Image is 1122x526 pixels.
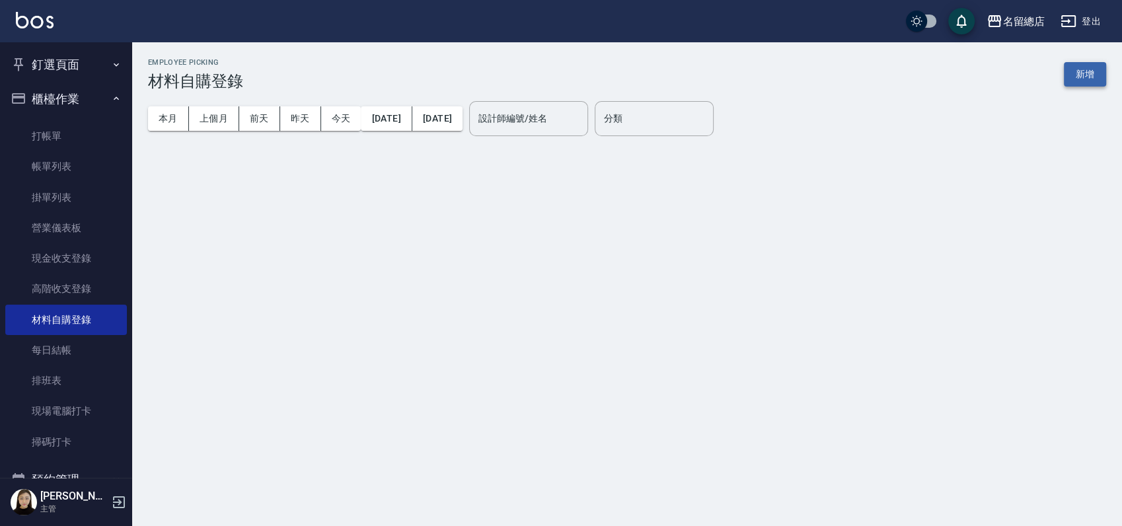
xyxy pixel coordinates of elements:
a: 新增 [1064,67,1106,80]
button: 櫃檯作業 [5,82,127,116]
button: 前天 [239,106,280,131]
button: 昨天 [280,106,321,131]
h3: 材料自購登錄 [148,72,243,91]
button: 名留總店 [981,8,1050,35]
h2: Employee Picking [148,58,243,67]
button: 本月 [148,106,189,131]
a: 高階收支登錄 [5,274,127,304]
img: Person [11,489,37,515]
div: 名留總店 [1002,13,1045,30]
p: 主管 [40,503,108,515]
button: save [948,8,975,34]
a: 現金收支登錄 [5,243,127,274]
button: 釘選頁面 [5,48,127,82]
button: [DATE] [361,106,412,131]
a: 材料自購登錄 [5,305,127,335]
button: 預約管理 [5,463,127,497]
a: 現場電腦打卡 [5,396,127,426]
a: 營業儀表板 [5,213,127,243]
img: Logo [16,12,54,28]
button: 新增 [1064,62,1106,87]
a: 掛單列表 [5,182,127,213]
a: 排班表 [5,365,127,396]
a: 打帳單 [5,121,127,151]
h5: [PERSON_NAME] [40,490,108,503]
a: 每日結帳 [5,335,127,365]
a: 帳單列表 [5,151,127,182]
button: 上個月 [189,106,239,131]
a: 掃碼打卡 [5,427,127,457]
button: 登出 [1055,9,1106,34]
button: [DATE] [412,106,463,131]
button: 今天 [321,106,361,131]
